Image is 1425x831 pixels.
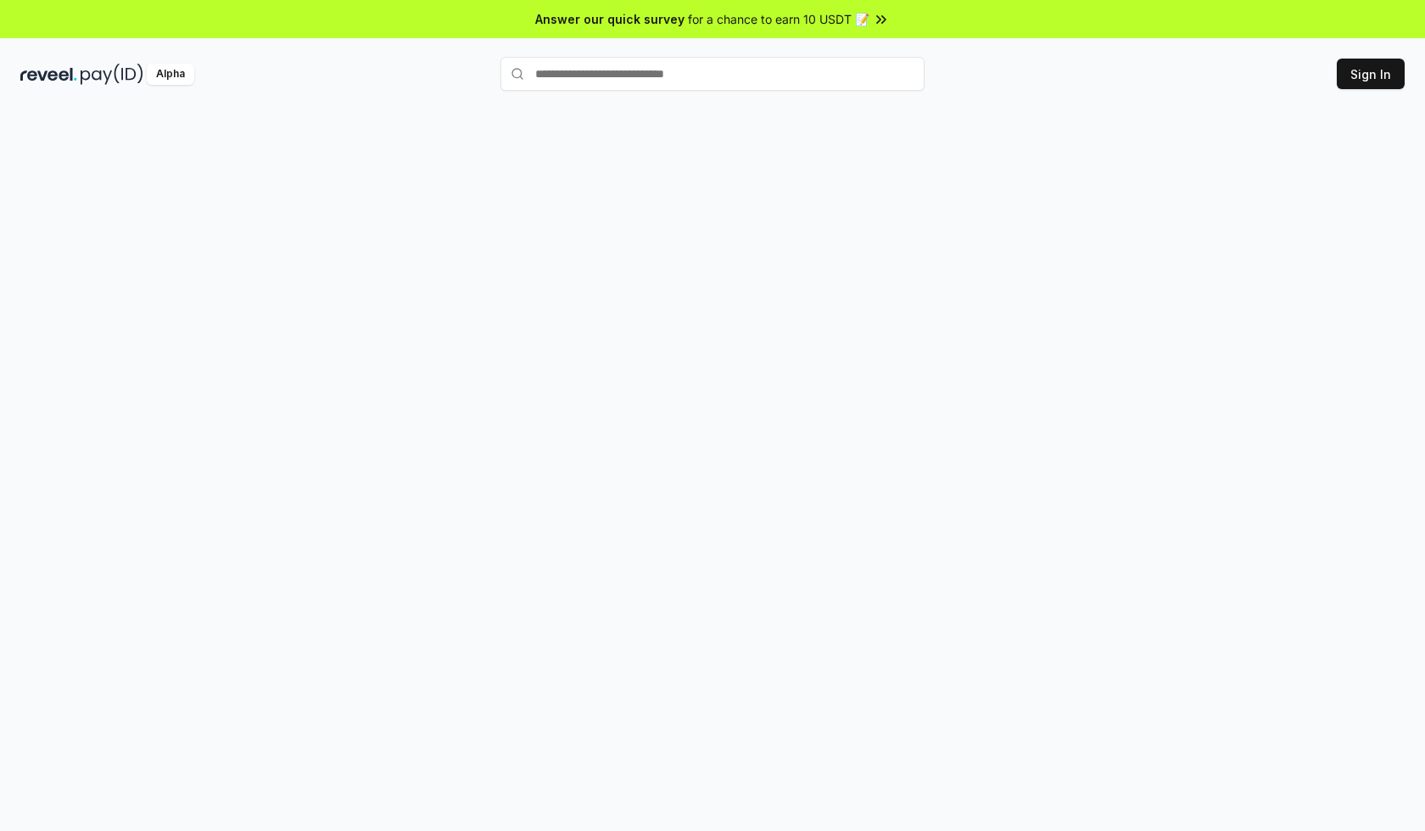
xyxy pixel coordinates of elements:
[81,64,143,85] img: pay_id
[535,10,685,28] span: Answer our quick survey
[688,10,869,28] span: for a chance to earn 10 USDT 📝
[147,64,194,85] div: Alpha
[1337,59,1405,89] button: Sign In
[20,64,77,85] img: reveel_dark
